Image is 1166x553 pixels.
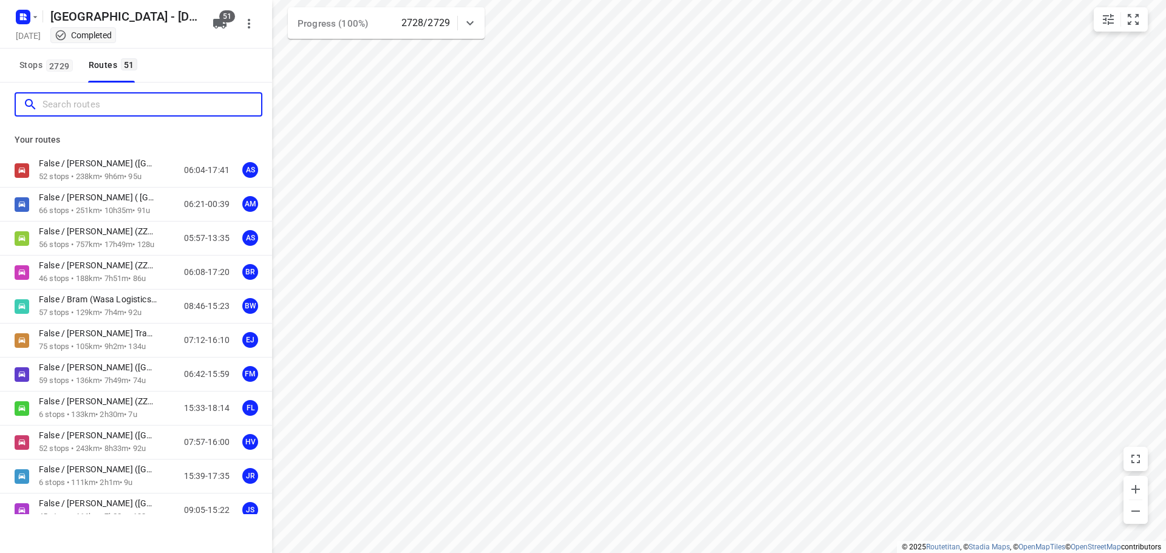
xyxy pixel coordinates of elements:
span: 51 [121,58,137,70]
p: 15:33-18:14 [184,402,230,415]
p: 07:57-16:00 [184,436,230,449]
li: © 2025 , © , © © contributors [902,543,1161,551]
p: False / [PERSON_NAME] ( [GEOGRAPHIC_DATA] ) [39,192,164,203]
p: 75 stops • 105km • 9h2m • 134u [39,341,169,353]
a: OpenStreetMap [1071,543,1121,551]
span: 2729 [46,59,73,72]
div: This project completed. You cannot make any changes to it. [55,29,112,41]
span: 51 [219,10,235,22]
p: 52 stops • 238km • 9h6m • 95u [39,171,169,183]
p: 6 stops • 133km • 2h30m • 7u [39,409,169,421]
p: 66 stops • 251km • 10h35m • 91u [39,205,169,217]
p: 06:21-00:39 [184,198,230,211]
p: 45 stops • 116km • 7h22m • 108u [39,511,169,523]
p: 56 stops • 757km • 17h49m • 128u [39,239,169,251]
p: 6 stops • 111km • 2h1m • 9u [39,477,169,489]
p: 09:05-15:22 [184,504,230,517]
a: OpenMapTiles [1018,543,1065,551]
p: 46 stops • 188km • 7h51m • 86u [39,273,169,285]
p: Your routes [15,134,257,146]
p: False / [PERSON_NAME] (ZZP - [GEOGRAPHIC_DATA]) [39,226,164,237]
a: Routetitan [926,543,960,551]
p: False / [PERSON_NAME] (ZZP- [GEOGRAPHIC_DATA]) [39,396,164,407]
p: False / [PERSON_NAME] Transportservice [39,328,164,339]
p: 06:04-17:41 [184,164,230,177]
p: 59 stops • 136km • 7h49m • 74u [39,375,169,387]
p: 57 stops • 129km • 7h4m • 92u [39,307,169,319]
button: Fit zoom [1121,7,1145,32]
div: Progress (100%)2728/2729 [288,7,485,39]
p: 06:42-15:59 [184,368,230,381]
p: 2728/2729 [401,16,450,30]
button: More [237,12,261,36]
p: False / [PERSON_NAME] ([GEOGRAPHIC_DATA]) [39,362,164,373]
a: Stadia Maps [969,543,1010,551]
p: 15:39-17:35 [184,470,230,483]
p: 08:46-15:23 [184,300,230,313]
p: False / [PERSON_NAME] (ZZP-[GEOGRAPHIC_DATA]) [39,260,164,271]
p: 06:08-17:20 [184,266,230,279]
p: 05:57-13:35 [184,232,230,245]
p: False / [PERSON_NAME] ([GEOGRAPHIC_DATA]) [39,498,164,509]
button: 51 [208,12,232,36]
button: Map settings [1096,7,1120,32]
p: False / [PERSON_NAME] ([GEOGRAPHIC_DATA]) [39,430,164,441]
input: Search routes [43,95,261,114]
p: 52 stops • 243km • 8h33m • 92u [39,443,169,455]
span: Stops [19,58,77,73]
p: 07:12-16:10 [184,334,230,347]
div: small contained button group [1094,7,1148,32]
span: Progress (100%) [298,18,368,29]
div: Routes [89,58,141,73]
p: False / [PERSON_NAME] ([GEOGRAPHIC_DATA]) [39,158,164,169]
p: False / [PERSON_NAME] ([GEOGRAPHIC_DATA]) [39,464,164,475]
p: False / Bram (Wasa Logistics - [GEOGRAPHIC_DATA]) [39,294,164,305]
